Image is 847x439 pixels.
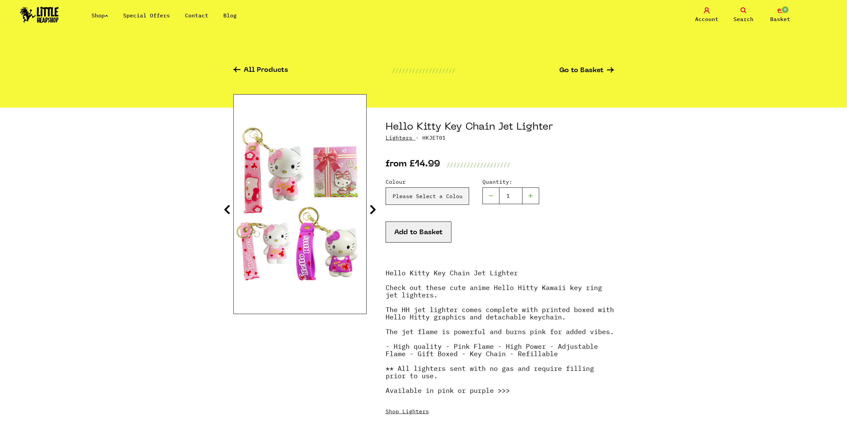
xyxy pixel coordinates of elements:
a: 0 Basket [764,7,797,23]
a: All Products [233,67,288,75]
p: Hello Kitty Key Chain Jet Lighter Check out these cute anime Hello Hitty Kawaii key ring jet ligh... [386,269,614,401]
a: Search [727,7,760,23]
a: Shop [91,12,108,19]
span: 0 [781,6,789,14]
a: Lighters [386,134,412,141]
button: Add to Basket [386,222,451,243]
p: /////////////////// [392,66,455,75]
span: Basket [770,15,790,23]
span: Account [695,15,718,23]
a: Blog [223,12,237,19]
label: Colour [386,178,469,186]
h1: Hello Kitty Key Chain Jet Lighter [386,121,614,134]
p: /////////////////// [447,161,510,169]
a: Special Offers [123,12,170,19]
span: Search [733,15,754,23]
a: Shop Lighters [386,408,429,415]
input: 1 [499,187,522,204]
p: · HKJET01 [386,134,614,142]
img: Little Head Shop Logo [20,7,59,23]
a: Contact [185,12,208,19]
a: Go to Basket [559,67,614,74]
img: Hello Kitty Key Chain Jet Lighter image 1 [234,121,366,287]
label: Quantity: [482,178,539,186]
p: from £14.99 [386,161,440,169]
